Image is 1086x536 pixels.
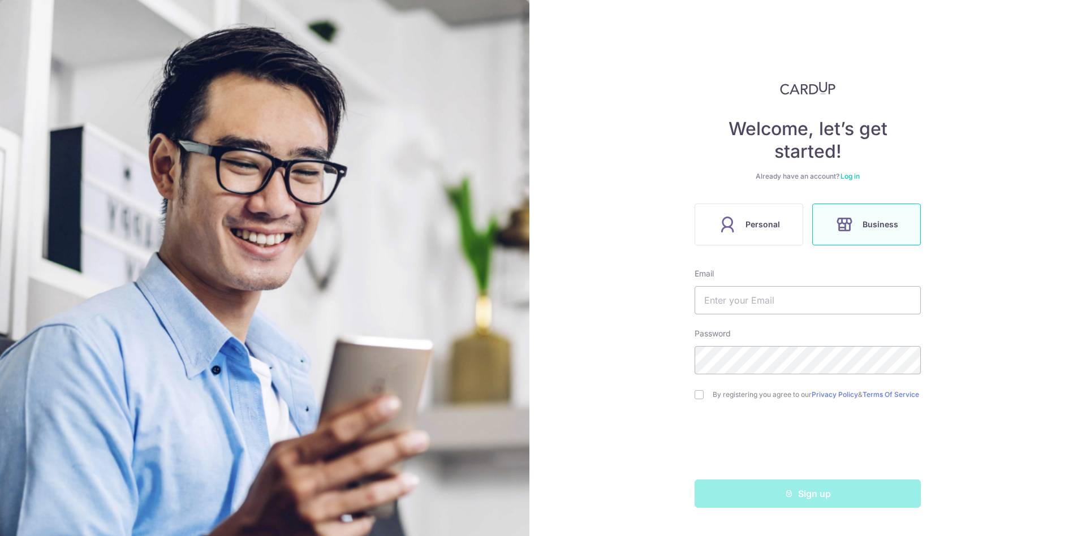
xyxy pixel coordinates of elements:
[808,204,925,245] a: Business
[695,268,714,279] label: Email
[690,204,808,245] a: Personal
[863,390,919,399] a: Terms Of Service
[713,390,921,399] label: By registering you agree to our &
[812,390,858,399] a: Privacy Policy
[863,218,898,231] span: Business
[695,328,731,339] label: Password
[695,118,921,163] h4: Welcome, let’s get started!
[695,172,921,181] div: Already have an account?
[695,286,921,314] input: Enter your Email
[841,172,860,180] a: Log in
[722,422,894,466] iframe: reCAPTCHA
[780,81,835,95] img: CardUp Logo
[745,218,780,231] span: Personal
